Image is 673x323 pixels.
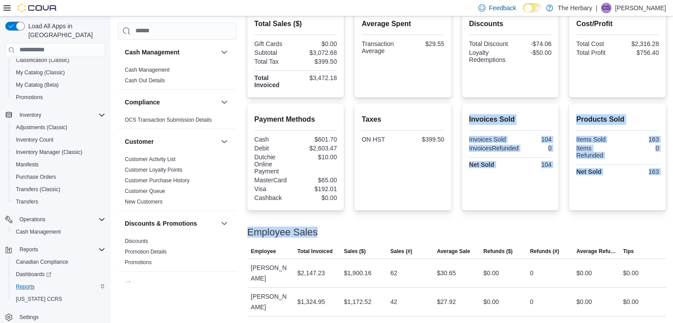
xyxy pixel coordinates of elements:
[16,311,105,323] span: Settings
[9,183,109,196] button: Transfers (Classic)
[125,98,217,107] button: Compliance
[12,67,69,78] a: My Catalog (Classic)
[9,268,109,281] a: Dashboards
[16,244,105,255] span: Reports
[219,136,230,147] button: Customer
[25,22,105,39] span: Load All Apps in [GEOGRAPHIC_DATA]
[125,280,148,288] h3: Finance
[254,194,294,201] div: Cashback
[523,3,542,12] input: Dark Mode
[254,136,294,143] div: Cash
[125,188,165,195] span: Customer Queue
[16,110,105,120] span: Inventory
[247,259,294,287] div: [PERSON_NAME]
[247,288,294,316] div: [PERSON_NAME]
[469,136,508,143] div: Invoices Sold
[12,67,105,78] span: My Catalog (Classic)
[483,296,499,307] div: $0.00
[577,268,592,278] div: $0.00
[12,159,105,170] span: Manifests
[344,248,365,255] span: Sales ($)
[483,248,512,255] span: Refunds ($)
[437,248,470,255] span: Average Sale
[254,49,294,56] div: Subtotal
[489,4,516,12] span: Feedback
[12,147,86,158] a: Inventory Manager (Classic)
[254,40,294,47] div: Gift Cards
[125,156,176,162] a: Customer Activity List
[9,171,109,183] button: Purchase Orders
[12,184,64,195] a: Transfers (Classic)
[125,248,167,255] span: Promotion Details
[601,3,611,13] div: Chelsea Grahn
[254,114,337,125] h2: Payment Methods
[125,219,197,228] h3: Discounts & Promotions
[12,294,105,304] span: Washington CCRS
[12,172,60,182] a: Purchase Orders
[469,49,508,63] div: Loyalty Redemptions
[118,154,237,211] div: Customer
[2,213,109,226] button: Operations
[12,80,62,90] a: My Catalog (Beta)
[219,47,230,58] button: Cash Management
[16,312,42,323] a: Settings
[125,137,217,146] button: Customer
[16,296,62,303] span: [US_STATE] CCRS
[577,248,616,255] span: Average Refund
[12,135,57,145] a: Inventory Count
[125,48,217,57] button: Cash Management
[125,238,148,245] span: Discounts
[297,40,337,47] div: $0.00
[118,65,237,89] div: Cash Management
[619,49,659,56] div: $756.40
[16,136,54,143] span: Inventory Count
[297,154,337,161] div: $10.00
[12,227,105,237] span: Cash Management
[576,114,659,125] h2: Products Sold
[12,92,105,103] span: Promotions
[344,296,371,307] div: $1,172.52
[16,57,69,64] span: Classification (Classic)
[12,80,105,90] span: My Catalog (Beta)
[19,216,46,223] span: Operations
[9,196,109,208] button: Transfers
[12,269,105,280] span: Dashboards
[16,149,82,156] span: Inventory Manager (Classic)
[619,136,659,143] div: 163
[623,248,634,255] span: Tips
[254,154,294,175] div: Dutchie Online Payment
[254,58,294,65] div: Total Tax
[12,196,42,207] a: Transfers
[125,219,217,228] button: Discounts & Promotions
[16,94,43,101] span: Promotions
[16,173,56,181] span: Purchase Orders
[12,122,105,133] span: Adjustments (Classic)
[469,40,508,47] div: Total Discount
[530,268,534,278] div: 0
[125,238,148,244] a: Discounts
[12,281,38,292] a: Reports
[297,268,325,278] div: $2,147.23
[9,281,109,293] button: Reports
[16,228,61,235] span: Cash Management
[522,145,551,152] div: 0
[12,257,72,267] a: Canadian Compliance
[596,3,597,13] p: |
[576,49,615,56] div: Total Profit
[615,3,666,13] p: [PERSON_NAME]
[254,74,280,88] strong: Total Invoiced
[125,198,162,205] span: New Customers
[9,134,109,146] button: Inventory Count
[12,147,105,158] span: Inventory Manager (Classic)
[405,136,444,143] div: $399.50
[9,91,109,104] button: Promotions
[512,49,551,56] div: -$50.00
[125,117,212,123] a: OCS Transaction Submission Details
[16,186,60,193] span: Transfers (Classic)
[125,249,167,255] a: Promotion Details
[602,3,610,13] span: CG
[297,194,337,201] div: $0.00
[219,218,230,229] button: Discounts & Promotions
[247,227,318,238] h3: Employee Sales
[297,145,337,152] div: $2,603.47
